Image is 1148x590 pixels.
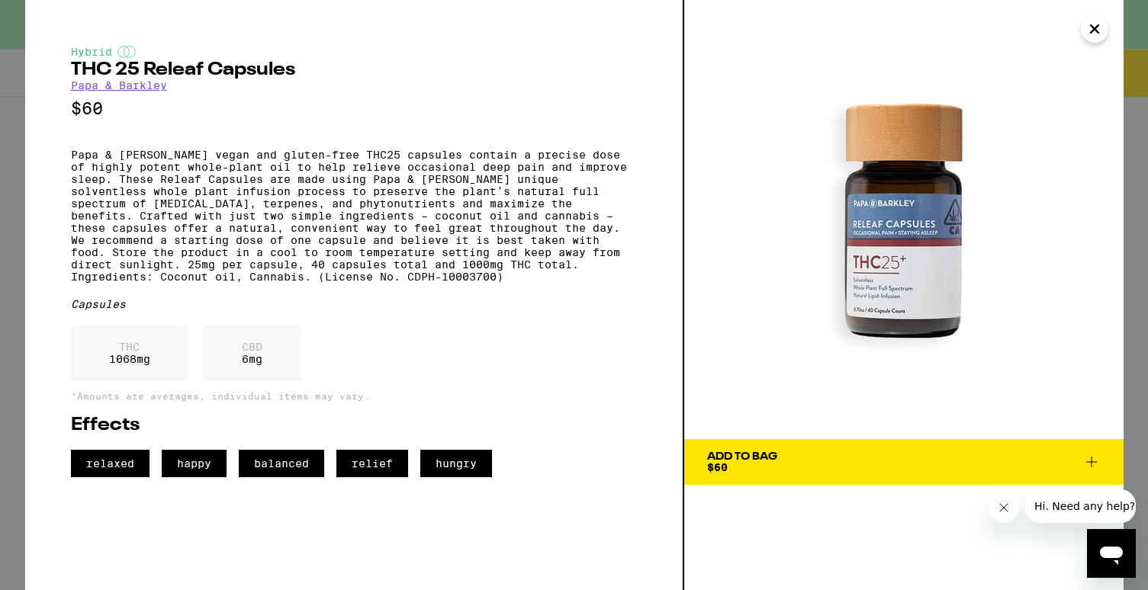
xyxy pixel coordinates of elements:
div: Add To Bag [707,451,777,462]
h2: Effects [71,416,637,434]
div: 6 mg [204,325,301,380]
button: Add To Bag$60 [684,439,1124,485]
div: 1068 mg [71,325,188,380]
div: Hybrid [71,46,637,58]
iframe: Message from company [1025,489,1136,523]
p: $60 [71,99,637,118]
span: hungry [420,450,492,477]
span: happy [162,450,227,477]
p: CBD [242,341,262,353]
span: relief [336,450,408,477]
span: relaxed [71,450,150,477]
p: Papa & [PERSON_NAME] vegan and gluten-free THC25 capsules contain a precise dose of highly potent... [71,149,637,283]
p: THC [109,341,150,353]
p: *Amounts are averages, individual items may vary. [71,391,637,401]
button: Close [1081,15,1108,43]
span: balanced [239,450,324,477]
a: Papa & Barkley [71,79,167,91]
img: hybridColor.svg [117,46,136,58]
iframe: Button to launch messaging window [1087,529,1136,578]
h2: THC 25 Releaf Capsules [71,61,637,79]
div: Capsules [71,298,637,310]
span: $60 [707,461,728,473]
iframe: Close message [989,492,1019,523]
